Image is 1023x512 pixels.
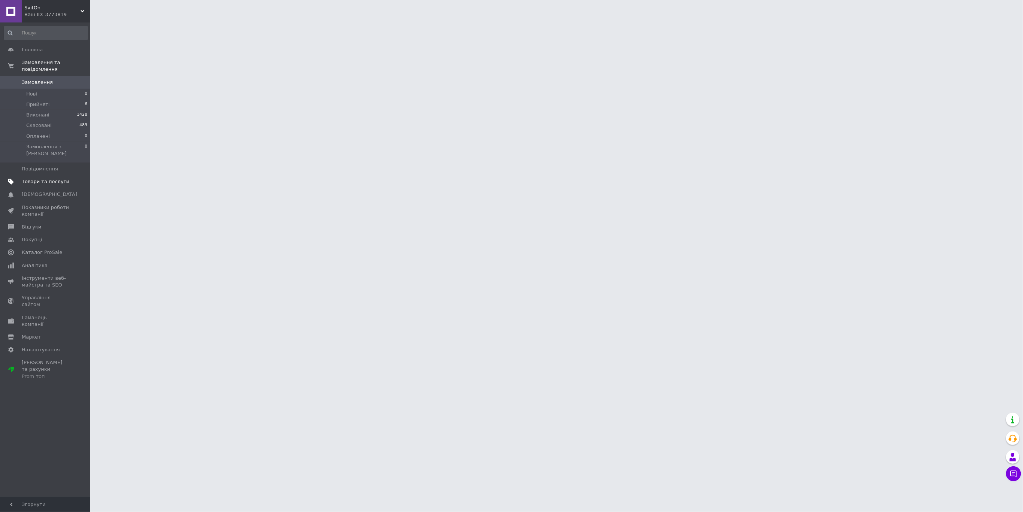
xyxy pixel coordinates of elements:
[22,262,48,269] span: Аналітика
[22,359,69,380] span: [PERSON_NAME] та рахунки
[79,122,87,129] span: 489
[1006,466,1021,481] button: Чат з покупцем
[24,4,81,11] span: SvitOn
[26,122,52,129] span: Скасовані
[22,236,42,243] span: Покупці
[22,224,41,230] span: Відгуки
[22,204,69,218] span: Показники роботи компанії
[85,91,87,97] span: 0
[22,191,77,198] span: [DEMOGRAPHIC_DATA]
[22,373,69,380] div: Prom топ
[85,101,87,108] span: 6
[85,133,87,140] span: 0
[22,294,69,308] span: Управління сайтом
[22,314,69,328] span: Гаманець компанії
[22,346,60,353] span: Налаштування
[22,79,53,86] span: Замовлення
[22,59,90,73] span: Замовлення та повідомлення
[22,275,69,288] span: Інструменти веб-майстра та SEO
[26,133,50,140] span: Оплачені
[22,178,69,185] span: Товари та послуги
[26,143,85,157] span: Замовлення з [PERSON_NAME]
[26,101,49,108] span: Прийняті
[24,11,90,18] div: Ваш ID: 3773819
[26,91,37,97] span: Нові
[22,334,41,340] span: Маркет
[22,249,62,256] span: Каталог ProSale
[77,112,87,118] span: 1428
[22,46,43,53] span: Головна
[26,112,49,118] span: Виконані
[4,26,88,40] input: Пошук
[85,143,87,157] span: 0
[22,166,58,172] span: Повідомлення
